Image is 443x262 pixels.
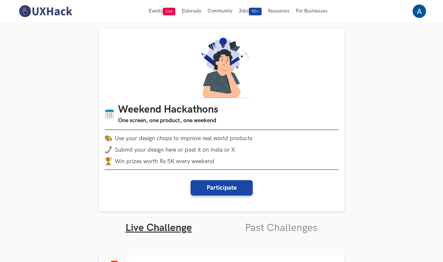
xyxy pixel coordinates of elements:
h1: Weekend Hackathons [118,104,218,116]
img: mobile-in-hand.png [105,146,112,154]
li: Win prizes worth Rs 5K every weekend [105,157,339,165]
a: Live Challenge [125,222,192,234]
img: palette.png [105,134,112,142]
span: 50+ [249,8,262,15]
h3: One screen, one product, one weekend [118,116,218,125]
li: Use your design chops to improve real world products [105,134,339,142]
img: Calendar icon [105,109,114,119]
img: UXHack-logo.png [17,4,74,18]
button: Participate [191,180,253,195]
img: trophy.png [105,157,112,165]
ul: Tabs Interface [99,211,344,234]
img: A designer thinking [191,34,252,98]
span: Live [163,8,175,15]
img: Your profile pic [413,4,426,18]
span: Submit your design here or post it on Insta or X [115,147,235,153]
a: Past Challenges [245,222,318,234]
